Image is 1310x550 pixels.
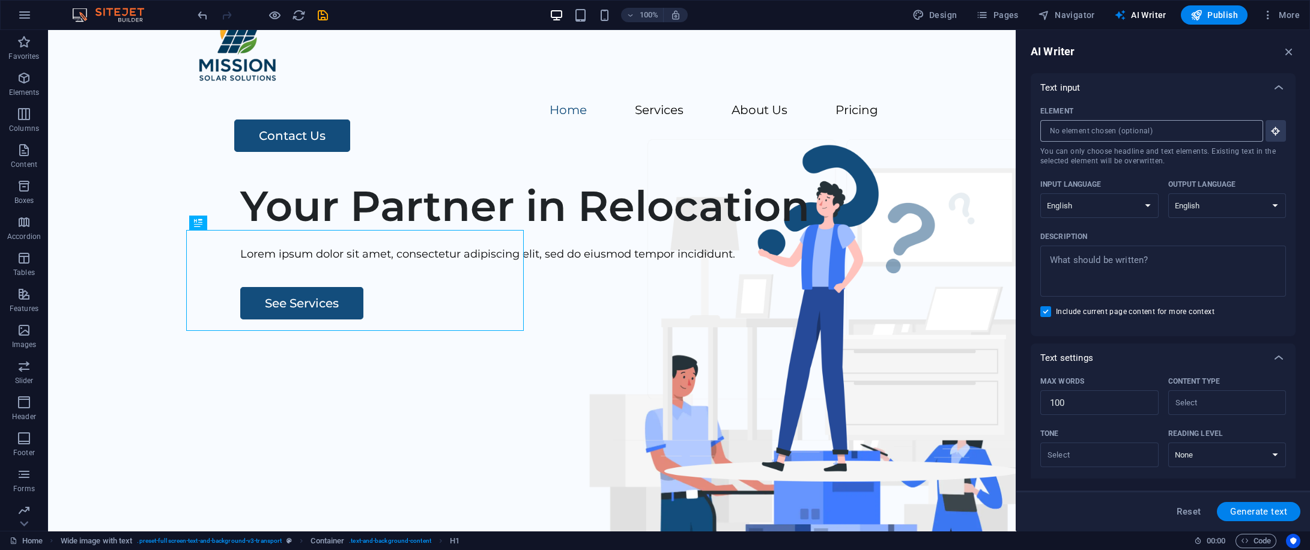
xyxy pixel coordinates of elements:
span: Reset [1177,507,1201,516]
button: Generate text [1217,502,1300,521]
p: Forms [13,484,35,494]
p: Input language [1040,180,1102,189]
span: Click to select. Double-click to edit [311,534,344,548]
i: This element is a customizable preset [287,537,292,544]
select: Reading level [1168,443,1287,467]
select: Input language [1040,193,1159,218]
button: reload [291,8,306,22]
h6: 100% [639,8,658,22]
span: More [1262,9,1300,21]
span: Generate text [1230,507,1287,516]
div: Design (Ctrl+Alt+Y) [908,5,962,25]
p: Reading level [1168,429,1223,438]
p: Boxes [14,196,34,205]
span: Code [1241,534,1271,548]
p: Text settings [1040,352,1093,364]
select: Output language [1168,193,1287,218]
h6: Session time [1194,534,1226,548]
span: Navigator [1038,9,1095,21]
div: Text settings [1031,372,1296,539]
p: Description [1040,232,1087,241]
i: On resize automatically adjust zoom level to fit chosen device. [670,10,681,20]
i: Reload page [292,8,306,22]
button: Pages [971,5,1023,25]
span: You can only choose headline and text elements. Existing text in the selected element will be ove... [1040,147,1286,166]
p: Elements [9,88,40,97]
button: AI Writer [1109,5,1171,25]
span: Design [912,9,957,21]
button: save [315,8,330,22]
p: Accordion [7,232,41,241]
button: More [1257,5,1305,25]
p: Max words [1040,376,1084,386]
span: Click to select. Double-click to edit [450,534,459,548]
p: Content [11,160,37,169]
p: Images [12,340,37,349]
p: Output language [1168,180,1236,189]
p: Features [10,304,38,313]
button: Code [1236,534,1276,548]
img: Editor Logo [69,8,159,22]
p: Tone [1040,429,1058,438]
span: . preset-fullscreen-text-and-background-v3-transport [137,534,282,548]
button: Usercentrics [1286,534,1300,548]
p: Tables [13,268,35,277]
p: Element [1040,106,1073,116]
input: Max words [1040,391,1159,415]
i: Save (Ctrl+S) [316,8,330,22]
button: Navigator [1033,5,1100,25]
p: Slider [15,376,34,385]
p: Footer [13,448,35,458]
p: Text input [1040,82,1080,94]
button: 100% [621,8,664,22]
button: Reset [1170,502,1207,521]
button: Publish [1181,5,1248,25]
p: Header [12,412,36,422]
span: Click to select. Double-click to edit [61,534,133,548]
button: ElementYou can only choose headline and text elements. Existing text in the selected element will... [1266,120,1286,142]
span: Pages [976,9,1018,21]
div: Text input [1031,102,1296,336]
button: Design [908,5,962,25]
div: Text settings [1031,343,1296,372]
p: Content type [1168,376,1220,386]
h6: AI Writer [1031,44,1075,59]
button: undo [195,8,210,22]
span: . text-and-background-content [349,534,431,548]
span: : [1215,536,1217,545]
span: AI Writer [1114,9,1166,21]
nav: breadcrumb [61,534,460,548]
input: Content typeClear [1172,394,1263,411]
textarea: Description [1046,252,1280,291]
i: Undo: Change image (Ctrl+Z) [196,8,210,22]
p: Columns [9,124,39,133]
span: Include current page content for more context [1056,307,1214,316]
input: ToneClear [1044,446,1135,464]
button: Click here to leave preview mode and continue editing [267,8,282,22]
p: Favorites [8,52,39,61]
span: 00 00 [1207,534,1225,548]
a: Click to cancel selection. Double-click to open Pages [10,534,43,548]
input: ElementYou can only choose headline and text elements. Existing text in the selected element will... [1040,120,1255,142]
div: Text input [1031,73,1296,102]
span: Publish [1190,9,1238,21]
